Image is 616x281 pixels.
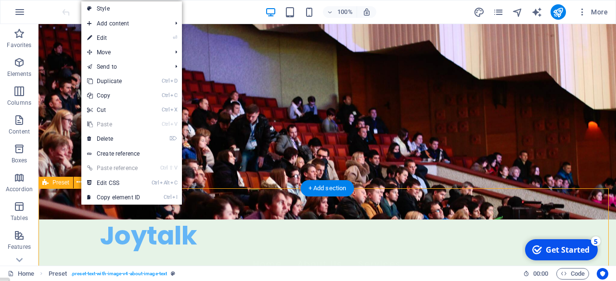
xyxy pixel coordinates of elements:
[531,7,542,18] i: AI Writer
[81,16,167,31] span: Add content
[81,74,146,88] a: CtrlDDuplicate
[523,268,549,280] h6: Session time
[7,70,32,78] p: Elements
[81,190,146,205] a: CtrlICopy element ID
[162,78,169,84] i: Ctrl
[174,165,177,171] i: V
[152,180,159,186] i: Ctrl
[171,271,175,276] i: This element is a customizable preset
[162,107,169,113] i: Ctrl
[172,194,177,200] i: I
[170,92,177,98] i: C
[169,135,177,142] i: ⌦
[301,180,354,196] div: + Add section
[71,268,167,280] span: . preset-text-with-image-v4-about-image-text
[173,35,177,41] i: ⏎
[162,121,169,127] i: Ctrl
[52,180,69,185] span: Preset
[8,268,34,280] a: Click to cancel selection. Double-click to open Pages
[81,103,146,117] a: CtrlXCut
[574,4,612,20] button: More
[7,41,31,49] p: Favorites
[169,165,173,171] i: ⇧
[164,194,171,200] i: Ctrl
[556,268,589,280] button: Code
[9,128,30,135] p: Content
[6,185,33,193] p: Accordion
[474,6,485,18] button: design
[170,78,177,84] i: D
[69,1,78,11] div: 5
[170,180,177,186] i: C
[512,7,523,18] i: Navigator
[493,7,504,18] i: Pages (Ctrl+Alt+S)
[7,99,31,107] p: Columns
[81,60,167,74] a: Send to
[337,6,353,18] h6: 100%
[160,165,168,171] i: Ctrl
[362,8,371,16] i: On resize automatically adjust zoom level to fit chosen device.
[81,117,146,132] a: CtrlVPaste
[533,268,548,280] span: 00 00
[81,132,146,146] a: ⌦Delete
[81,147,182,161] a: Create reference
[512,6,524,18] button: navigator
[540,270,541,277] span: :
[170,107,177,113] i: X
[81,88,146,103] a: CtrlCCopy
[24,9,67,20] div: Get Started
[12,157,27,164] p: Boxes
[81,161,146,175] a: Ctrl⇧VPaste reference
[323,6,357,18] button: 100%
[49,268,176,280] nav: breadcrumb
[597,268,608,280] button: Usercentrics
[577,7,608,17] span: More
[551,4,566,20] button: publish
[561,268,585,280] span: Code
[81,45,167,60] span: Move
[81,1,182,16] a: Style
[474,7,485,18] i: Design (Ctrl+Alt+Y)
[11,214,28,222] p: Tables
[49,268,67,280] span: Click to select. Double-click to edit
[3,4,76,25] div: Get Started 5 items remaining, 0% complete
[81,31,146,45] a: ⏎Edit
[81,176,146,190] a: CtrlAltCEdit CSS
[531,6,543,18] button: text_generator
[493,6,504,18] button: pages
[162,92,169,98] i: Ctrl
[160,180,169,186] i: Alt
[170,121,177,127] i: V
[8,243,31,251] p: Features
